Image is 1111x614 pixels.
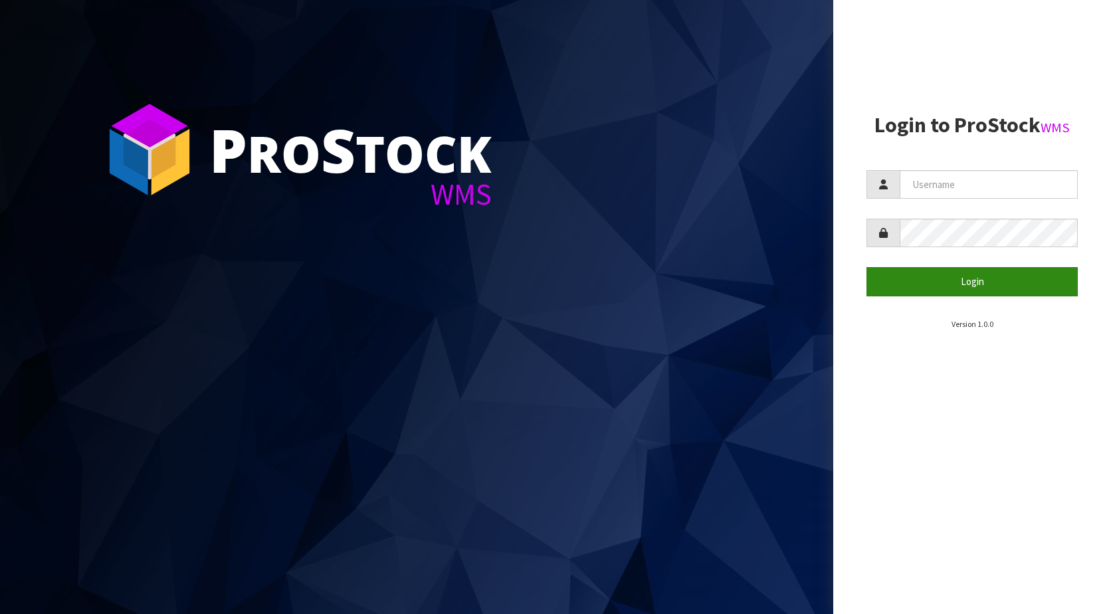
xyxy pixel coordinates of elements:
[1041,119,1070,136] small: WMS
[209,120,492,179] div: ro tock
[100,100,199,199] img: ProStock Cube
[866,267,1078,296] button: Login
[321,109,355,190] span: S
[900,170,1078,199] input: Username
[209,109,247,190] span: P
[952,319,993,329] small: Version 1.0.0
[866,114,1078,137] h2: Login to ProStock
[209,179,492,209] div: WMS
